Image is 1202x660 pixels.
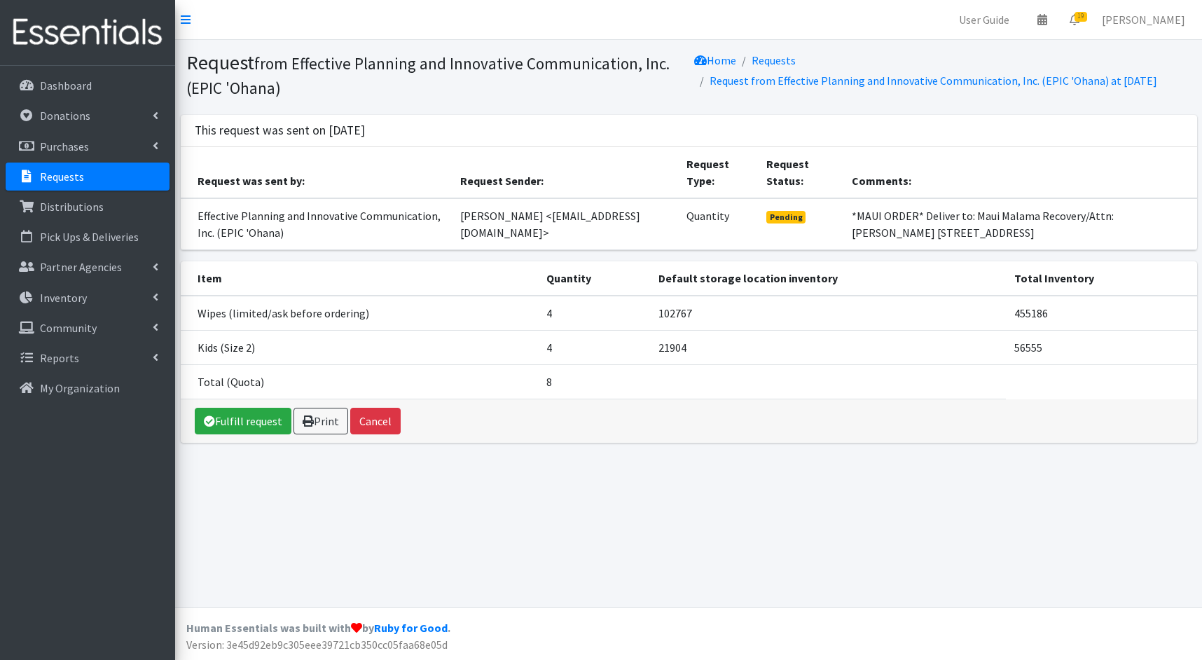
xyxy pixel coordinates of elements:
[186,53,670,98] small: from Effective Planning and Innovative Communication, Inc. (EPIC 'Ohana)
[1091,6,1196,34] a: [PERSON_NAME]
[181,365,538,399] td: Total (Quota)
[650,296,1006,331] td: 102767
[843,198,1197,250] td: *MAUI ORDER* Deliver to: Maui Malama Recovery/Attn: [PERSON_NAME] [STREET_ADDRESS]
[40,291,87,305] p: Inventory
[40,381,120,395] p: My Organization
[293,408,348,434] a: Print
[186,621,450,635] strong: Human Essentials was built with by .
[538,365,650,399] td: 8
[181,296,538,331] td: Wipes (limited/ask before ordering)
[1006,296,1196,331] td: 455186
[538,261,650,296] th: Quantity
[694,53,736,67] a: Home
[758,147,843,198] th: Request Status:
[186,638,448,652] span: Version: 3e45d92eb9c305eee39721cb350cc05faa68e05d
[538,296,650,331] td: 4
[6,163,170,191] a: Requests
[6,314,170,342] a: Community
[40,109,90,123] p: Donations
[710,74,1157,88] a: Request from Effective Planning and Innovative Communication, Inc. (EPIC 'Ohana) at [DATE]
[1006,331,1196,365] td: 56555
[6,223,170,251] a: Pick Ups & Deliveries
[948,6,1021,34] a: User Guide
[40,200,104,214] p: Distributions
[40,321,97,335] p: Community
[678,198,757,250] td: Quantity
[181,331,538,365] td: Kids (Size 2)
[6,374,170,402] a: My Organization
[181,198,452,250] td: Effective Planning and Innovative Communication, Inc. (EPIC 'Ohana)
[1075,12,1087,22] span: 19
[374,621,448,635] a: Ruby for Good
[40,230,139,244] p: Pick Ups & Deliveries
[752,53,796,67] a: Requests
[195,123,365,138] h3: This request was sent on [DATE]
[6,193,170,221] a: Distributions
[538,331,650,365] td: 4
[6,71,170,99] a: Dashboard
[40,351,79,365] p: Reports
[350,408,401,434] button: Cancel
[40,170,84,184] p: Requests
[650,331,1006,365] td: 21904
[6,102,170,130] a: Donations
[1006,261,1196,296] th: Total Inventory
[186,50,684,99] h1: Request
[181,147,452,198] th: Request was sent by:
[6,253,170,281] a: Partner Agencies
[195,408,291,434] a: Fulfill request
[6,132,170,160] a: Purchases
[452,147,678,198] th: Request Sender:
[6,344,170,372] a: Reports
[6,284,170,312] a: Inventory
[1058,6,1091,34] a: 19
[181,261,538,296] th: Item
[40,78,92,92] p: Dashboard
[650,261,1006,296] th: Default storage location inventory
[678,147,757,198] th: Request Type:
[6,9,170,56] img: HumanEssentials
[40,260,122,274] p: Partner Agencies
[40,139,89,153] p: Purchases
[843,147,1197,198] th: Comments:
[766,211,806,224] span: Pending
[452,198,678,250] td: [PERSON_NAME] <[EMAIL_ADDRESS][DOMAIN_NAME]>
